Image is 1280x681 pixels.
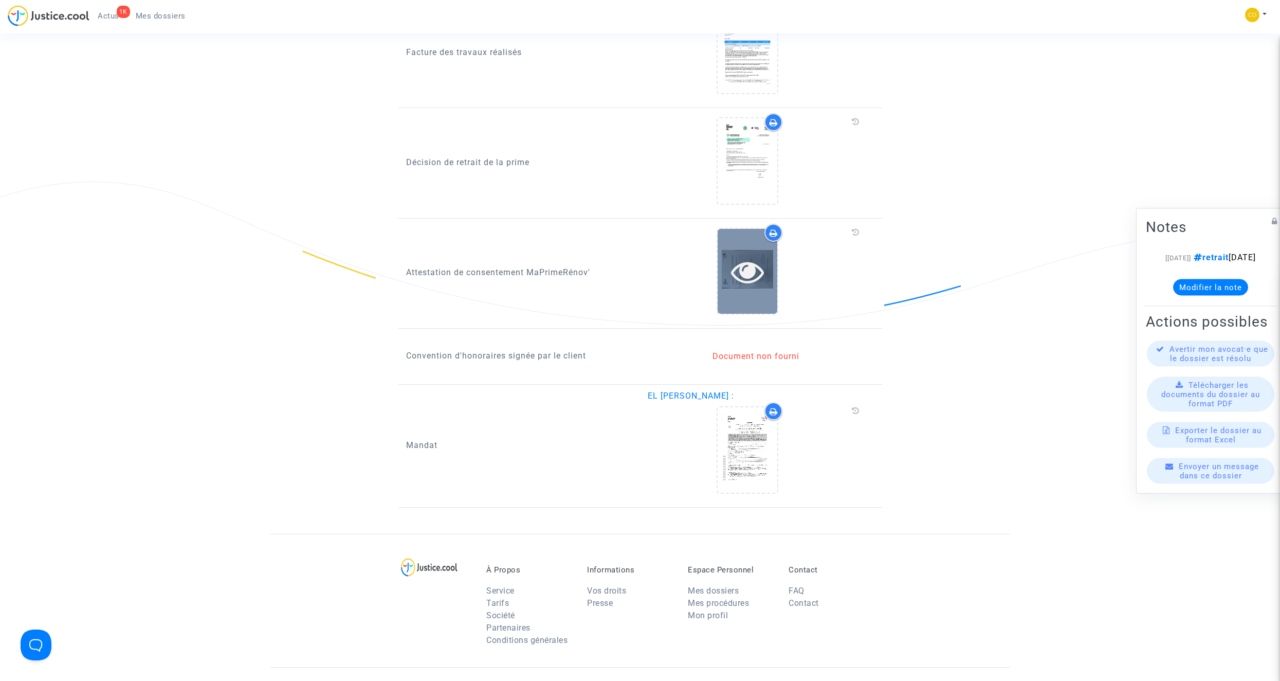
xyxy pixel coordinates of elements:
[406,46,633,59] p: Facture des travaux réalisés
[486,611,515,620] a: Société
[117,6,130,18] div: 1K
[486,586,515,596] a: Service
[688,611,728,620] a: Mon profil
[648,350,864,363] div: Document non fourni
[789,598,819,608] a: Contact
[688,586,739,596] a: Mes dossiers
[1191,253,1256,262] span: [DATE]
[1191,253,1229,262] span: retrait
[406,349,633,362] p: Convention d'honoraires signée par le client
[401,558,458,577] img: logo-lg.svg
[1179,462,1259,480] span: Envoyer un message dans ce dossier
[1146,218,1275,236] h2: Notes
[789,586,804,596] a: FAQ
[1161,381,1260,408] span: Télécharger les documents du dossier au format PDF
[8,5,89,26] img: jc-logo.svg
[21,630,51,660] iframe: Help Scout Beacon - Open
[587,598,613,608] a: Presse
[688,598,749,608] a: Mes procédures
[1165,254,1191,262] span: [[DATE]]
[127,8,194,24] a: Mes dossiers
[1175,426,1261,444] span: Exporter le dossier au format Excel
[486,598,509,608] a: Tarifs
[648,391,734,401] span: EL [PERSON_NAME] :
[406,439,633,452] p: Mandat
[1173,279,1248,296] button: Modifier la note
[406,266,633,279] p: Attestation de consentement MaPrimeRénov'
[486,623,531,633] a: Partenaires
[136,11,186,21] span: Mes dossiers
[1169,345,1268,363] span: Avertir mon avocat·e que le dossier est résolu
[587,586,626,596] a: Vos droits
[89,8,127,24] a: 1KActus
[1245,8,1259,22] img: 5a13cfc393247f09c958b2f13390bacc
[486,635,568,645] a: Conditions générales
[789,565,874,575] p: Contact
[406,156,633,169] p: Décision de retrait de la prime
[98,11,119,21] span: Actus
[486,565,572,575] p: À Propos
[587,565,672,575] p: Informations
[688,565,773,575] p: Espace Personnel
[1146,313,1275,331] h2: Actions possibles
